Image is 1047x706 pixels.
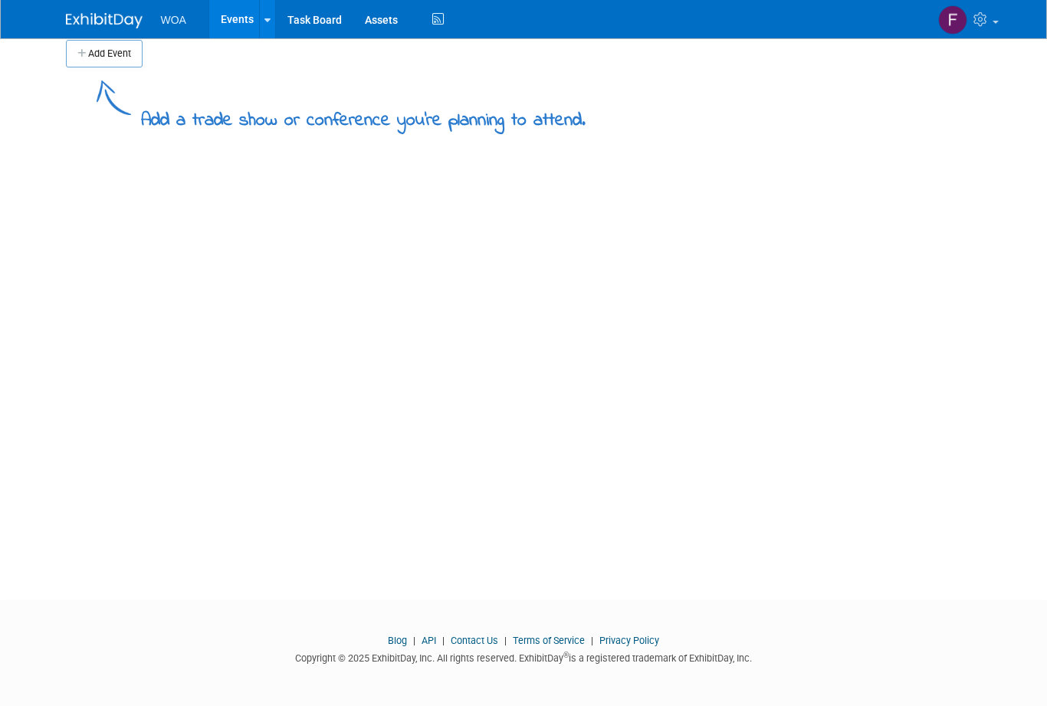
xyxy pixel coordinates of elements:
img: Fa Ahmad [938,5,967,34]
span: | [438,635,448,646]
a: Privacy Policy [599,635,659,646]
a: Blog [388,635,407,646]
a: Terms of Service [513,635,585,646]
span: | [501,635,510,646]
span: | [587,635,597,646]
span: WOA [161,14,186,26]
button: Add Event [66,40,143,67]
a: API [422,635,436,646]
span: | [409,635,419,646]
div: Add a trade show or conference you're planning to attend. [141,97,586,134]
img: ExhibitDay [66,13,143,28]
a: Contact Us [451,635,498,646]
sup: ® [563,651,569,659]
